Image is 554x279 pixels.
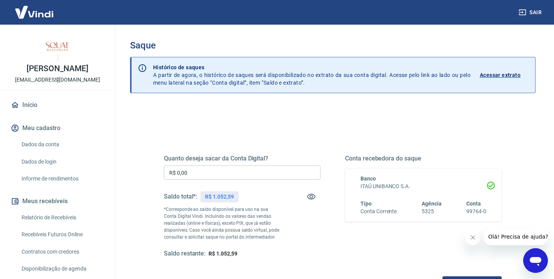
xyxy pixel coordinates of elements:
[360,207,397,216] h6: Conta Corrente
[465,230,481,245] iframe: Fechar mensagem
[153,63,471,71] p: Histórico de saques
[164,206,281,241] p: *Corresponde ao saldo disponível para uso na sua Conta Digital Vindi. Incluindo os valores das ve...
[9,193,106,210] button: Meus recebíveis
[422,200,442,207] span: Agência
[523,248,548,273] iframe: Botão para abrir a janela de mensagens
[18,244,106,260] a: Contratos com credores
[9,0,59,24] img: Vindi
[345,155,502,162] h5: Conta recebedora do saque
[164,193,197,200] h5: Saldo total*:
[164,155,320,162] h5: Quanto deseja sacar da Conta Digital?
[480,63,529,87] a: Acessar extrato
[360,175,376,182] span: Banco
[517,5,545,20] button: Sair
[9,120,106,137] button: Meu cadastro
[15,76,100,84] p: [EMAIL_ADDRESS][DOMAIN_NAME]
[18,210,106,226] a: Relatório de Recebíveis
[480,71,521,79] p: Acessar extrato
[209,251,237,257] span: R$ 1.052,59
[18,154,106,170] a: Dados de login
[18,137,106,152] a: Dados da conta
[18,261,106,277] a: Disponibilização de agenda
[42,31,73,62] img: 985f5980-c4ab-4ada-a95b-99ee5685f3e2.jpeg
[422,207,442,216] h6: 5325
[360,182,486,190] h6: ITAÚ UNIBANCO S.A.
[9,97,106,114] a: Início
[18,171,106,187] a: Informe de rendimentos
[360,200,372,207] span: Tipo
[130,40,536,51] h3: Saque
[164,250,205,258] h5: Saldo restante:
[466,207,486,216] h6: 99764-0
[27,65,88,73] p: [PERSON_NAME]
[18,227,106,242] a: Recebíveis Futuros Online
[466,200,481,207] span: Conta
[484,228,548,245] iframe: Mensagem da empresa
[5,5,65,12] span: Olá! Precisa de ajuda?
[153,63,471,87] p: A partir de agora, o histórico de saques será disponibilizado no extrato da sua conta digital. Ac...
[205,193,234,201] p: R$ 1.052,59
